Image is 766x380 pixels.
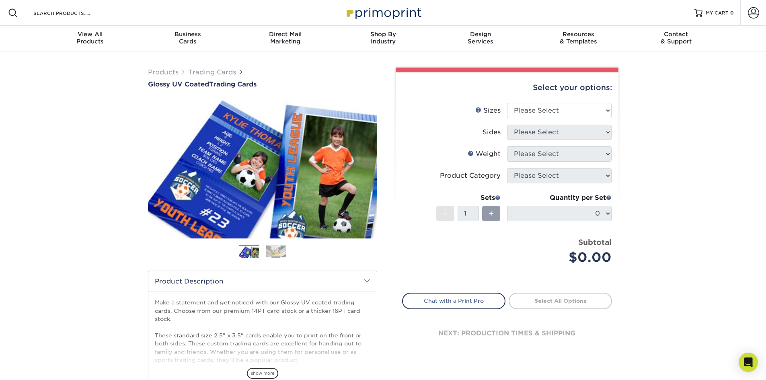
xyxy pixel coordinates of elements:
div: Sizes [475,106,501,115]
div: Industry [334,31,432,45]
a: DesignServices [432,26,530,51]
div: Cards [139,31,236,45]
a: Products [148,68,179,76]
span: - [444,207,447,220]
div: Services [432,31,530,45]
input: SEARCH PRODUCTS..... [33,8,111,18]
a: Contact& Support [627,26,725,51]
span: 0 [730,10,734,16]
div: Products [41,31,139,45]
div: Select your options: [402,72,612,103]
div: Sets [436,193,501,203]
a: Chat with a Print Pro [402,293,505,309]
div: next: production times & shipping [402,309,612,357]
span: Glossy UV Coated [148,80,209,88]
a: Trading Cards [188,68,236,76]
a: Resources& Templates [530,26,627,51]
div: & Templates [530,31,627,45]
div: Open Intercom Messenger [739,353,758,372]
img: Glossy UV Coated 01 [148,89,377,247]
div: $0.00 [513,248,612,267]
strong: Subtotal [578,238,612,246]
div: Quantity per Set [507,193,612,203]
a: Direct MailMarketing [236,26,334,51]
div: Marketing [236,31,334,45]
span: Business [139,31,236,38]
span: Direct Mail [236,31,334,38]
div: & Support [627,31,725,45]
span: Design [432,31,530,38]
img: Trading Cards 02 [266,245,286,258]
a: Glossy UV CoatedTrading Cards [148,80,377,88]
span: MY CART [706,10,729,16]
div: Product Category [440,171,501,181]
img: Trading Cards 01 [239,245,259,259]
a: View AllProducts [41,26,139,51]
span: View All [41,31,139,38]
span: Resources [530,31,627,38]
div: Weight [468,149,501,159]
div: Sides [483,127,501,137]
img: Primoprint [343,4,423,21]
span: + [489,207,494,220]
a: Shop ByIndustry [334,26,432,51]
a: Select All Options [509,293,612,309]
span: show more [247,368,278,379]
span: Contact [627,31,725,38]
h2: Product Description [148,271,377,292]
a: BusinessCards [139,26,236,51]
span: Shop By [334,31,432,38]
h1: Trading Cards [148,80,377,88]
